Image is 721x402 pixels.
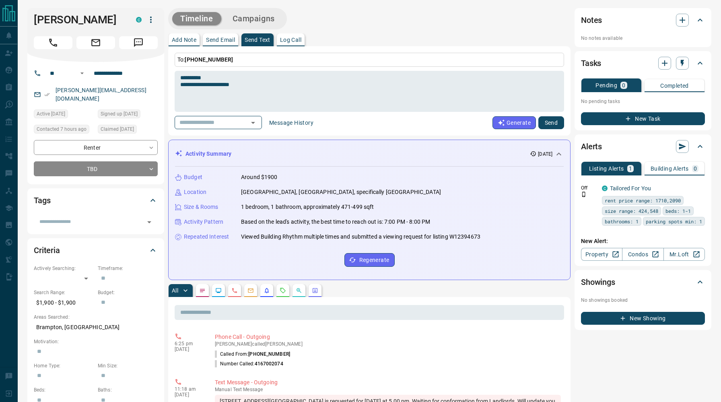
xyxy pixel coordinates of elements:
div: Tags [34,191,158,210]
svg: Agent Actions [312,287,318,294]
span: 4167002074 [255,361,283,367]
div: Alerts [581,137,705,156]
span: beds: 1-1 [665,207,691,215]
h2: Criteria [34,244,60,257]
p: 1 bedroom, 1 bathroom, approximately 471-499 sqft [241,203,374,211]
div: Activity Summary[DATE] [175,146,564,161]
p: Viewed Building Rhythm multiple times and submitted a viewing request for listing W12394673 [241,233,480,241]
svg: Lead Browsing Activity [215,287,222,294]
h2: Tasks [581,57,601,70]
span: size range: 424,548 [605,207,658,215]
h1: [PERSON_NAME] [34,13,124,26]
p: No showings booked [581,297,705,304]
span: bathrooms: 1 [605,217,639,225]
button: Message History [264,116,318,129]
svg: Emails [247,287,254,294]
p: Timeframe: [98,265,158,272]
div: Wed Sep 10 2025 [34,109,94,121]
p: Building Alerts [651,166,689,171]
button: Timeline [172,12,221,25]
p: Brampton, [GEOGRAPHIC_DATA] [34,321,158,334]
a: Condos [622,248,663,261]
div: condos.ca [136,17,142,23]
p: Add Note [172,37,196,43]
p: New Alert: [581,237,705,245]
span: Email [76,36,115,49]
span: Claimed [DATE] [101,125,134,133]
svg: Requests [280,287,286,294]
p: Actively Searching: [34,265,94,272]
p: No notes available [581,35,705,42]
p: Baths: [98,386,158,394]
h2: Alerts [581,140,602,153]
span: [PHONE_NUMBER] [185,56,233,63]
div: Thu Sep 11 2025 [98,125,158,136]
p: Send Text [245,37,270,43]
p: Listing Alerts [589,166,624,171]
p: Text Message - Outgoing [215,378,561,387]
a: [PERSON_NAME][EMAIL_ADDRESS][DOMAIN_NAME] [56,87,146,102]
p: Search Range: [34,289,94,296]
p: $1,900 - $1,900 [34,296,94,309]
div: Tasks [581,54,705,73]
button: Regenerate [344,253,395,267]
button: Campaigns [225,12,283,25]
div: condos.ca [602,186,608,191]
p: 0 [694,166,697,171]
p: Size & Rooms [184,203,218,211]
span: Signed up [DATE] [101,110,138,118]
p: Number Called: [215,360,283,367]
p: No pending tasks [581,95,705,107]
p: All [172,288,178,293]
svg: Email Verified [44,92,50,97]
p: Completed [660,83,689,89]
p: [DATE] [538,150,552,158]
span: Active [DATE] [37,110,65,118]
p: Beds: [34,386,94,394]
span: Message [119,36,158,49]
p: Called From: [215,350,290,358]
p: Based on the lead's activity, the best time to reach out is: 7:00 PM - 8:00 PM [241,218,430,226]
p: Motivation: [34,338,158,345]
h2: Showings [581,276,615,289]
p: Around $1900 [241,173,278,181]
p: 1 [629,166,632,171]
span: [PHONE_NUMBER] [248,351,290,357]
p: [PERSON_NAME] called [PERSON_NAME] [215,341,561,347]
button: New Task [581,112,705,125]
p: Areas Searched: [34,313,158,321]
svg: Calls [231,287,238,294]
button: Open [144,216,155,228]
p: Min Size: [98,362,158,369]
button: New Showing [581,312,705,325]
p: Home Type: [34,362,94,369]
svg: Notes [199,287,206,294]
p: Log Call [280,37,301,43]
svg: Opportunities [296,287,302,294]
p: Off [581,184,597,192]
div: TBD [34,161,158,176]
svg: Push Notification Only [581,192,587,197]
div: Showings [581,272,705,292]
p: Pending [595,82,617,88]
span: manual [215,387,232,392]
button: Open [77,68,87,78]
p: 0 [622,82,625,88]
p: [DATE] [175,346,203,352]
p: Activity Summary [185,150,231,158]
button: Open [247,117,259,128]
h2: Notes [581,14,602,27]
div: Criteria [34,241,158,260]
h2: Tags [34,194,50,207]
p: Budget: [98,289,158,296]
p: Send Email [206,37,235,43]
p: Repeated Interest [184,233,229,241]
span: parking spots min: 1 [646,217,702,225]
p: [DATE] [175,392,203,398]
button: Generate [492,116,536,129]
a: Tailored For You [610,185,651,192]
button: Send [538,116,564,129]
p: [GEOGRAPHIC_DATA], [GEOGRAPHIC_DATA], specifically [GEOGRAPHIC_DATA] [241,188,441,196]
span: rent price range: 1710,2090 [605,196,681,204]
a: Mr.Loft [663,248,705,261]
